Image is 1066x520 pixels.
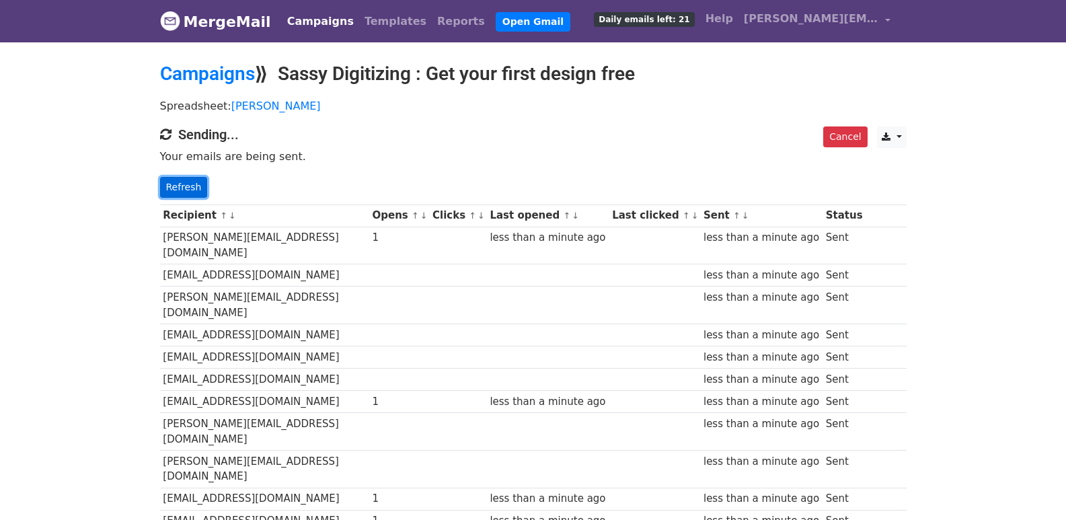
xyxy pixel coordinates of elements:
a: ↑ [563,211,570,221]
td: [EMAIL_ADDRESS][DOMAIN_NAME] [160,324,369,346]
a: Reports [432,8,490,35]
a: ↓ [478,211,485,221]
div: less than a minute ago [703,350,819,365]
a: ↑ [469,211,476,221]
td: Sent [823,391,866,413]
td: [EMAIL_ADDRESS][DOMAIN_NAME] [160,346,369,369]
a: ↓ [229,211,236,221]
div: less than a minute ago [703,454,819,470]
div: less than a minute ago [703,230,819,246]
td: Sent [823,413,866,451]
a: ↑ [683,211,690,221]
img: MergeMail logo [160,11,180,31]
span: [PERSON_NAME][EMAIL_ADDRESS][DOMAIN_NAME] [744,11,878,27]
th: Recipient [160,205,369,227]
div: less than a minute ago [490,491,605,507]
a: Cancel [823,126,867,147]
a: MergeMail [160,7,271,36]
td: [EMAIL_ADDRESS][DOMAIN_NAME] [160,391,369,413]
iframe: Chat Widget [999,455,1066,520]
th: Clicks [429,205,486,227]
h4: Sending... [160,126,907,143]
td: Sent [823,346,866,369]
p: Spreadsheet: [160,99,907,113]
a: ↓ [691,211,699,221]
div: less than a minute ago [490,230,605,246]
div: less than a minute ago [703,372,819,387]
div: less than a minute ago [703,268,819,283]
a: Open Gmail [496,12,570,32]
a: Refresh [160,177,208,198]
td: Sent [823,324,866,346]
td: Sent [823,450,866,488]
div: 1 [372,230,426,246]
a: ↑ [220,211,227,221]
td: [EMAIL_ADDRESS][DOMAIN_NAME] [160,488,369,510]
a: [PERSON_NAME][EMAIL_ADDRESS][DOMAIN_NAME] [738,5,896,37]
td: [PERSON_NAME][EMAIL_ADDRESS][DOMAIN_NAME] [160,413,369,451]
td: Sent [823,227,866,264]
td: [EMAIL_ADDRESS][DOMAIN_NAME] [160,369,369,391]
div: 1 [372,491,426,507]
td: Sent [823,369,866,391]
div: less than a minute ago [703,491,819,507]
a: [PERSON_NAME] [231,100,321,112]
td: [EMAIL_ADDRESS][DOMAIN_NAME] [160,264,369,287]
div: less than a minute ago [703,328,819,343]
div: less than a minute ago [703,416,819,432]
h2: ⟫ Sassy Digitizing : Get your first design free [160,63,907,85]
a: ↓ [742,211,749,221]
td: Sent [823,287,866,324]
a: ↓ [572,211,579,221]
a: ↑ [733,211,740,221]
td: Sent [823,264,866,287]
a: Help [700,5,738,32]
a: Templates [359,8,432,35]
p: Your emails are being sent. [160,149,907,163]
a: Campaigns [282,8,359,35]
a: Daily emails left: 21 [588,5,699,32]
span: Daily emails left: 21 [594,12,694,27]
th: Last clicked [609,205,700,227]
div: 1 [372,394,426,410]
div: less than a minute ago [703,290,819,305]
td: [PERSON_NAME][EMAIL_ADDRESS][DOMAIN_NAME] [160,450,369,488]
a: Campaigns [160,63,255,85]
a: ↓ [420,211,428,221]
td: Sent [823,488,866,510]
a: ↑ [412,211,419,221]
td: [PERSON_NAME][EMAIL_ADDRESS][DOMAIN_NAME] [160,287,369,324]
div: less than a minute ago [703,394,819,410]
th: Status [823,205,866,227]
td: [PERSON_NAME][EMAIL_ADDRESS][DOMAIN_NAME] [160,227,369,264]
th: Opens [369,205,430,227]
th: Sent [700,205,823,227]
div: less than a minute ago [490,394,605,410]
th: Last opened [487,205,609,227]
